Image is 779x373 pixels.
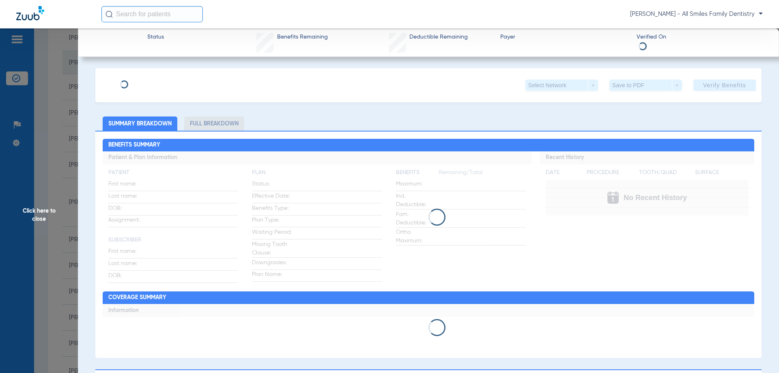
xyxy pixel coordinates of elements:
input: Search for patients [101,6,203,22]
img: Zuub Logo [16,6,44,20]
span: [PERSON_NAME] - All Smiles Family Dentistry [630,10,763,18]
span: Payer [500,33,630,41]
li: Full Breakdown [184,116,244,131]
span: Benefits Remaining [277,33,328,41]
h2: Coverage Summary [103,291,755,304]
span: Deductible Remaining [409,33,468,41]
h2: Benefits Summary [103,139,755,152]
span: Status [147,33,164,41]
iframe: Chat Widget [738,334,779,373]
span: Verified On [637,33,766,41]
img: Search Icon [105,11,113,18]
li: Summary Breakdown [103,116,177,131]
